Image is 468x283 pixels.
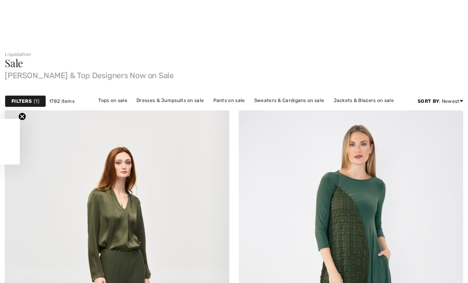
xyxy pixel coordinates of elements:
[250,95,328,106] a: Sweaters & Cardigans on sale
[5,68,463,79] span: [PERSON_NAME] & Top Designers Now on Sale
[49,98,75,105] span: 1782 items
[12,98,32,105] strong: Filters
[418,98,439,104] strong: Sort By
[418,98,463,105] div: : Newest
[5,52,31,57] a: Liquidation
[18,112,26,120] button: Close teaser
[5,56,23,70] span: Sale
[241,106,292,116] a: Outerwear on sale
[200,106,240,116] a: Skirts on sale
[132,95,208,106] a: Dresses & Jumpsuits on sale
[34,98,39,105] span: 1
[94,95,131,106] a: Tops on sale
[209,95,249,106] a: Pants on sale
[330,95,398,106] a: Jackets & Blazers on sale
